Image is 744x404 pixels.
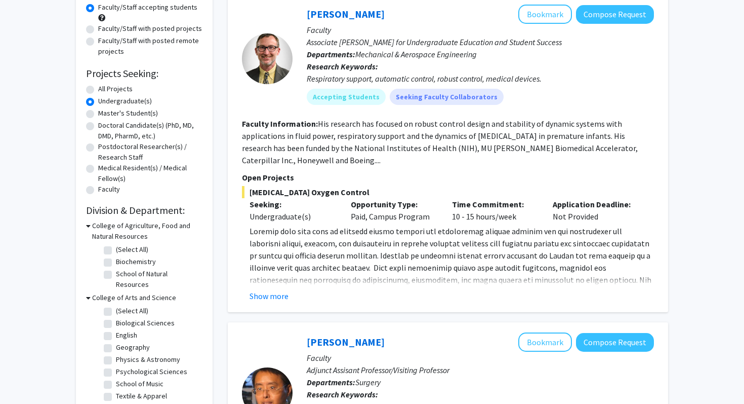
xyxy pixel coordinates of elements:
p: Associate [PERSON_NAME] for Undergraduate Education and Student Success [307,36,654,48]
p: Opportunity Type: [351,198,437,210]
h2: Division & Department: [86,204,202,216]
a: [PERSON_NAME] [307,336,385,348]
label: Medical Resident(s) / Medical Fellow(s) [98,163,202,184]
div: Not Provided [545,198,646,223]
b: Research Keywords: [307,389,378,399]
label: Biological Sciences [116,318,175,328]
p: Adjunct Assisant Professor/Visiting Professor [307,364,654,376]
p: Open Projects [242,171,654,183]
iframe: Chat [8,358,43,396]
button: Add Yujiang Fang to Bookmarks [518,333,572,352]
button: Add Roger Fales to Bookmarks [518,5,572,24]
label: Faculty [98,184,120,195]
label: Undergraduate(s) [98,96,152,106]
p: Seeking: [250,198,336,210]
label: School of Natural Resources [116,269,200,290]
label: Doctoral Candidate(s) (PhD, MD, DMD, PharmD, etc.) [98,120,202,141]
p: Time Commitment: [452,198,538,210]
a: [PERSON_NAME] [307,8,385,20]
label: (Select All) [116,244,148,255]
label: School of Music [116,379,163,389]
label: Biochemistry [116,256,156,267]
b: Faculty Information: [242,119,318,129]
fg-read-more: His research has focused on robust control design and stability of dynamic systems with applicati... [242,119,638,165]
label: Psychological Sciences [116,366,187,377]
span: Surgery [355,377,381,387]
div: Undergraduate(s) [250,210,336,223]
label: Master's Student(s) [98,108,158,119]
b: Departments: [307,377,355,387]
mat-chip: Accepting Students [307,89,386,105]
label: Geography [116,342,150,353]
mat-chip: Seeking Faculty Collaborators [390,89,504,105]
b: Research Keywords: [307,61,378,71]
label: All Projects [98,84,133,94]
label: Postdoctoral Researcher(s) / Research Staff [98,141,202,163]
button: Compose Request to Yujiang Fang [576,333,654,352]
p: Loremip dolo sita cons ad elitsedd eiusmo tempori utl etdoloremag aliquae adminim ven qui nostrud... [250,225,654,359]
div: Respiratory support, automatic control, robust control, medical devices. [307,72,654,85]
p: Application Deadline: [553,198,639,210]
h3: College of Arts and Science [92,292,176,303]
button: Show more [250,290,288,302]
span: Mechanical & Aerospace Engineering [355,49,477,59]
div: Paid, Campus Program [343,198,444,223]
p: Faculty [307,24,654,36]
button: Compose Request to Roger Fales [576,5,654,24]
label: Faculty/Staff with posted projects [98,23,202,34]
p: Faculty [307,352,654,364]
h3: College of Agriculture, Food and Natural Resources [92,221,202,242]
h2: Projects Seeking: [86,67,202,80]
div: 10 - 15 hours/week [444,198,546,223]
label: (Select All) [116,306,148,316]
label: Faculty/Staff with posted remote projects [98,35,202,57]
span: [MEDICAL_DATA] Oxygen Control [242,186,654,198]
label: Physics & Astronomy [116,354,180,365]
label: Faculty/Staff accepting students [98,2,197,13]
label: English [116,330,137,341]
b: Departments: [307,49,355,59]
